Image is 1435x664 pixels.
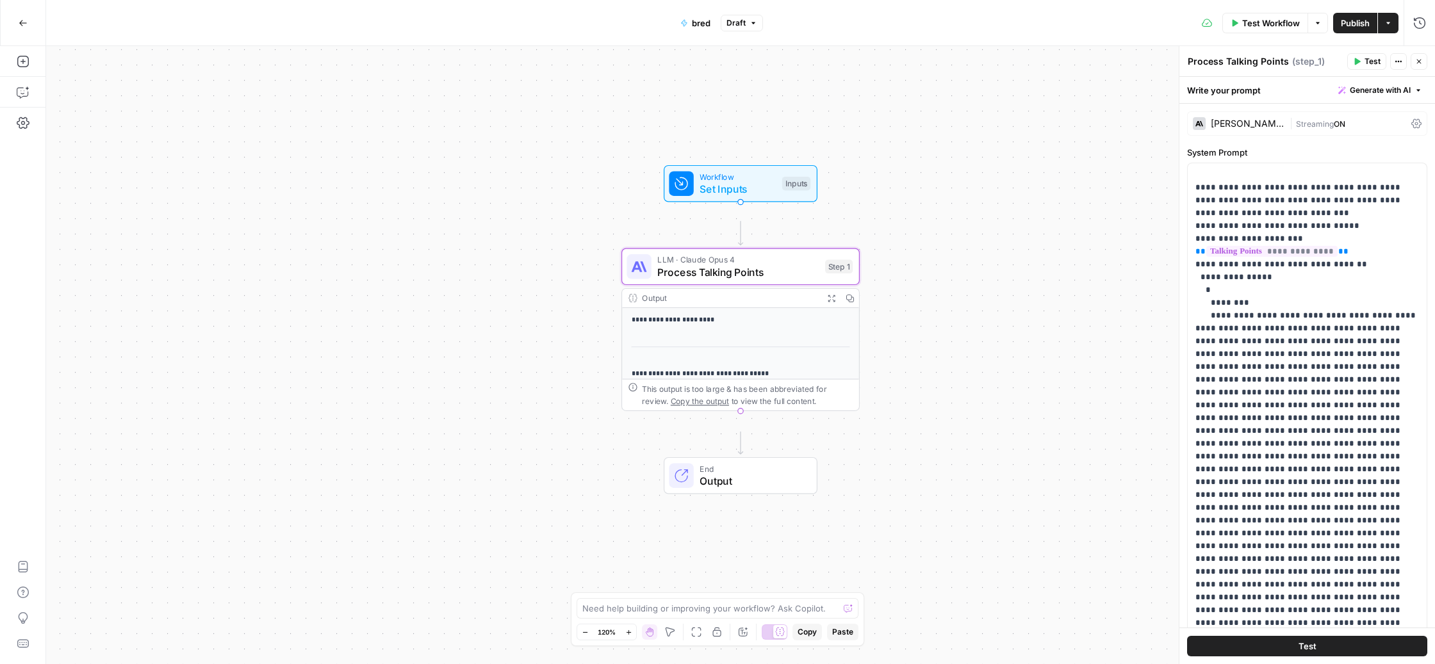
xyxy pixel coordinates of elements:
[1222,13,1308,33] button: Test Workflow
[1187,146,1427,159] label: System Prompt
[782,177,810,191] div: Inputs
[1188,55,1289,68] textarea: Process Talking Points
[692,17,710,29] span: bred
[621,165,860,202] div: WorkflowSet InputsInputs
[700,170,776,182] span: Workflow
[700,473,804,489] span: Output
[738,222,742,245] g: Edge from start to step_1
[1290,117,1296,129] span: |
[1347,53,1386,70] button: Test
[1296,119,1334,129] span: Streaming
[721,15,763,31] button: Draft
[657,254,819,266] span: LLM · Claude Opus 4
[700,462,804,474] span: End
[827,624,858,640] button: Paste
[642,383,853,407] div: This output is too large & has been abbreviated for review. to view the full content.
[1211,119,1284,128] div: [PERSON_NAME] Opus 4
[726,17,746,29] span: Draft
[1179,77,1435,103] div: Write your prompt
[825,260,853,274] div: Step 1
[642,292,817,304] div: Output
[792,624,822,640] button: Copy
[621,457,860,494] div: EndOutput
[1333,13,1377,33] button: Publish
[1299,640,1316,652] span: Test
[1334,119,1345,129] span: ON
[657,264,819,280] span: Process Talking Points
[1341,17,1370,29] span: Publish
[700,181,776,197] span: Set Inputs
[1350,85,1411,96] span: Generate with AI
[832,626,853,638] span: Paste
[1333,82,1427,99] button: Generate with AI
[598,627,616,637] span: 120%
[1365,56,1381,67] span: Test
[673,13,718,33] button: bred
[1292,55,1325,68] span: ( step_1 )
[1187,636,1427,656] button: Test
[1242,17,1300,29] span: Test Workflow
[738,432,742,454] g: Edge from step_1 to end
[798,626,817,638] span: Copy
[671,396,729,405] span: Copy the output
